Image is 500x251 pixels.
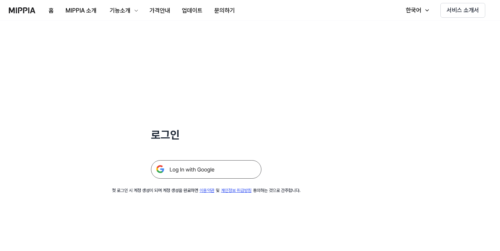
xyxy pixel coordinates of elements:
h1: 로그인 [151,127,261,142]
button: 가격안내 [144,3,176,18]
div: 첫 로그인 시 계정 생성이 되며 계정 생성을 완료하면 및 동의하는 것으로 간주합니다. [112,188,300,194]
div: 한국어 [404,6,423,15]
button: 한국어 [398,3,434,18]
button: 기능소개 [102,3,144,18]
button: 업데이트 [176,3,208,18]
button: MIPPIA 소개 [60,3,102,18]
img: logo [9,7,35,13]
button: 홈 [43,3,60,18]
img: 구글 로그인 버튼 [151,160,261,179]
button: 문의하기 [208,3,241,18]
button: 서비스 소개서 [440,3,485,18]
a: 개인정보 취급방침 [221,188,251,193]
a: 이용약관 [200,188,214,193]
a: 업데이트 [176,0,208,21]
div: 기능소개 [108,6,132,15]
